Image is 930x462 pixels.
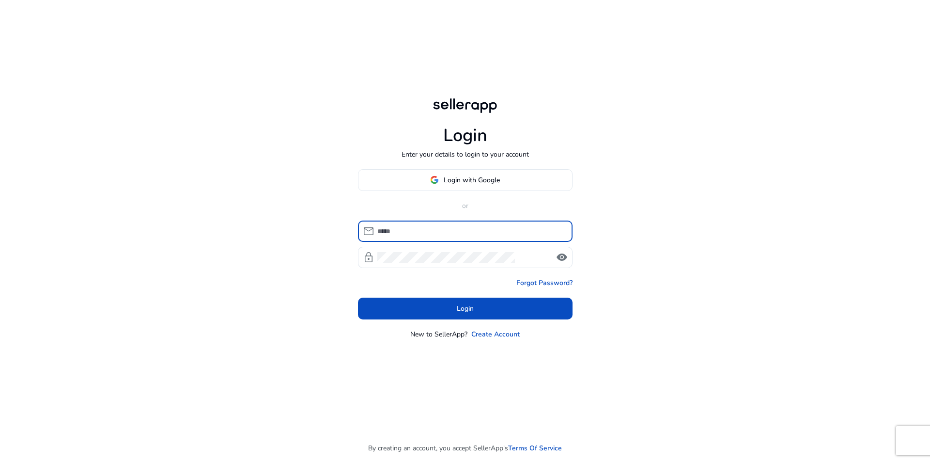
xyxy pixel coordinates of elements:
button: Login with Google [358,169,573,191]
p: or [358,201,573,211]
span: mail [363,225,374,237]
a: Create Account [471,329,520,339]
p: Enter your details to login to your account [402,149,529,159]
a: Terms Of Service [508,443,562,453]
span: visibility [556,252,568,263]
p: New to SellerApp? [410,329,467,339]
button: Login [358,298,573,319]
span: lock [363,252,374,263]
img: google-logo.svg [430,175,439,184]
a: Forgot Password? [516,278,573,288]
span: Login [457,303,474,314]
span: Login with Google [444,175,500,185]
h1: Login [443,125,487,146]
